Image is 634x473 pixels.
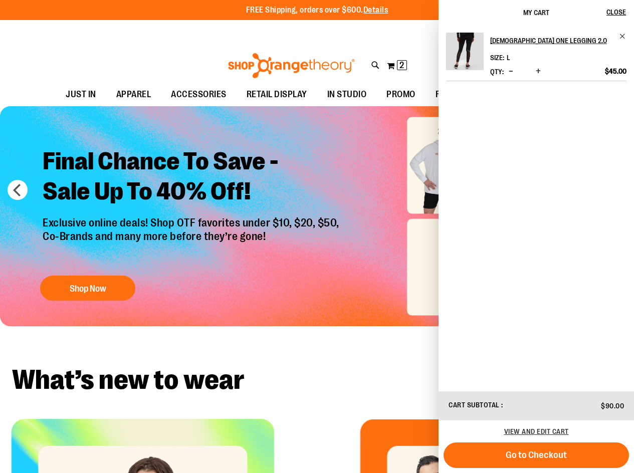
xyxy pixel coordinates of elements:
[506,67,516,77] button: Decrease product quantity
[506,449,567,460] span: Go to Checkout
[12,366,622,394] h2: What’s new to wear
[35,139,349,217] h2: Final Chance To Save - Sale Up To 40% Off!
[446,33,484,77] a: Ladies One Legging 2.0
[436,83,503,106] span: FINAL PUSH SALE
[446,33,626,81] li: Product
[399,60,404,70] span: 2
[35,217,349,266] p: Exclusive online deals! Shop OTF favorites under $10, $20, $50, Co-Brands and many more before th...
[246,5,388,16] p: FREE Shipping, orders over $600.
[619,33,626,40] a: Remove item
[376,83,426,106] a: PROMO
[116,83,151,106] span: APPAREL
[504,427,569,435] a: View and edit cart
[533,67,543,77] button: Increase product quantity
[507,54,510,62] span: L
[490,68,504,76] label: Qty
[56,83,106,106] a: JUST IN
[66,83,96,106] span: JUST IN
[606,8,626,16] span: Close
[449,401,500,409] span: Cart Subtotal
[327,83,367,106] span: IN STUDIO
[363,6,388,15] a: Details
[444,442,629,468] button: Go to Checkout
[247,83,307,106] span: RETAIL DISPLAY
[490,33,626,49] a: [DEMOGRAPHIC_DATA] One Legging 2.0
[446,33,484,70] img: Ladies One Legging 2.0
[35,139,349,306] a: Final Chance To Save -Sale Up To 40% Off! Exclusive online deals! Shop OTF favorites under $10, $...
[490,33,613,49] h2: [DEMOGRAPHIC_DATA] One Legging 2.0
[171,83,227,106] span: ACCESSORIES
[237,83,317,106] a: RETAIL DISPLAY
[317,83,377,106] a: IN STUDIO
[490,54,504,62] dt: Size
[40,276,135,301] button: Shop Now
[106,83,161,106] a: APPAREL
[161,83,237,106] a: ACCESSORIES
[601,402,624,410] span: $90.00
[227,53,356,78] img: Shop Orangetheory
[605,67,626,76] span: $45.00
[386,83,415,106] span: PROMO
[426,83,513,106] a: FINAL PUSH SALE
[8,180,28,200] button: prev
[523,9,549,17] span: My Cart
